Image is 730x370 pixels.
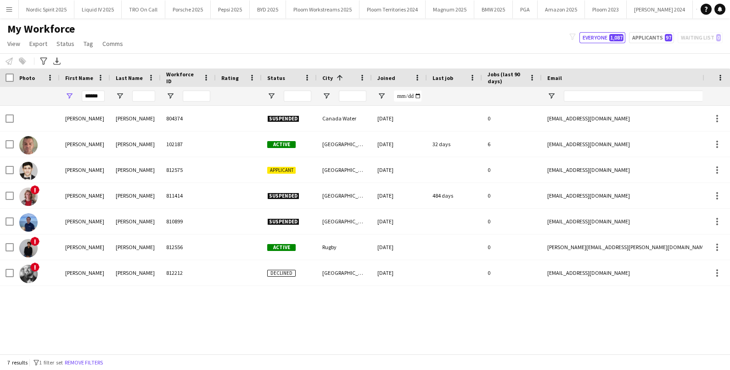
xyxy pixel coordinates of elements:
[372,183,427,208] div: [DATE]
[116,74,143,81] span: Last Name
[372,209,427,234] div: [DATE]
[317,106,372,131] div: Canada Water
[84,40,93,48] span: Tag
[99,38,127,50] a: Comms
[65,74,93,81] span: First Name
[482,234,542,260] div: 0
[161,157,216,182] div: 812575
[427,131,482,157] div: 32 days
[547,92,556,100] button: Open Filter Menu
[183,91,210,102] input: Workforce ID Filter Input
[19,162,38,180] img: Oliver Shalson
[322,74,333,81] span: City
[63,358,105,368] button: Remove filters
[102,40,123,48] span: Comms
[60,157,110,182] div: [PERSON_NAME]
[56,40,74,48] span: Status
[39,359,63,366] span: 1 filter set
[322,92,331,100] button: Open Filter Menu
[165,0,211,18] button: Porsche 2025
[488,71,525,85] span: Jobs (last 90 days)
[65,92,73,100] button: Open Filter Menu
[161,209,216,234] div: 810899
[29,40,47,48] span: Export
[60,260,110,285] div: [PERSON_NAME]
[166,71,199,85] span: Workforce ID
[26,38,51,50] a: Export
[284,91,311,102] input: Status Filter Input
[542,131,725,157] div: [EMAIL_ADDRESS][DOMAIN_NAME]
[110,209,161,234] div: [PERSON_NAME]
[19,265,38,283] img: Oliver Lewis
[538,0,585,18] button: Amazon 2025
[51,56,62,67] app-action-btn: Export XLSX
[60,234,110,260] div: [PERSON_NAME]
[427,183,482,208] div: 484 days
[482,157,542,182] div: 0
[267,92,275,100] button: Open Filter Menu
[30,237,39,246] span: !
[19,213,38,232] img: Oliver Murray
[585,0,627,18] button: Ploom 2023
[513,0,538,18] button: PGA
[267,74,285,81] span: Status
[665,34,672,41] span: 97
[110,234,161,260] div: [PERSON_NAME]
[30,262,39,272] span: !
[542,157,725,182] div: [EMAIL_ADDRESS][DOMAIN_NAME]
[110,260,161,285] div: [PERSON_NAME]
[110,157,161,182] div: [PERSON_NAME]
[74,0,122,18] button: Liquid IV 2025
[122,0,165,18] button: TRO On Call
[53,38,78,50] a: Status
[432,74,453,81] span: Last job
[339,91,366,102] input: City Filter Input
[221,74,239,81] span: Rating
[317,234,372,260] div: Rugby
[629,32,674,43] button: Applicants97
[60,183,110,208] div: [PERSON_NAME]
[372,106,427,131] div: [DATE]
[542,209,725,234] div: [EMAIL_ADDRESS][DOMAIN_NAME]
[579,32,625,43] button: Everyone1,087
[372,157,427,182] div: [DATE]
[161,183,216,208] div: 811414
[317,209,372,234] div: [GEOGRAPHIC_DATA]
[372,234,427,260] div: [DATE]
[542,234,725,260] div: [PERSON_NAME][EMAIL_ADDRESS][PERSON_NAME][DOMAIN_NAME]
[267,218,299,225] span: Suspended
[317,131,372,157] div: [GEOGRAPHIC_DATA]
[161,260,216,285] div: 812212
[60,209,110,234] div: [PERSON_NAME]
[161,131,216,157] div: 102187
[482,260,542,285] div: 0
[394,91,421,102] input: Joined Filter Input
[116,92,124,100] button: Open Filter Menu
[474,0,513,18] button: BMW 2025
[38,56,49,67] app-action-btn: Advanced filters
[82,91,105,102] input: First Name Filter Input
[372,131,427,157] div: [DATE]
[286,0,359,18] button: Ploom Workstreams 2025
[19,74,35,81] span: Photo
[317,183,372,208] div: [GEOGRAPHIC_DATA]
[542,183,725,208] div: [EMAIL_ADDRESS][DOMAIN_NAME]
[250,0,286,18] button: BYD 2025
[80,38,97,50] a: Tag
[60,131,110,157] div: [PERSON_NAME]
[30,185,39,194] span: !
[267,115,299,122] span: Suspended
[19,0,74,18] button: Nordic Spirit 2025
[267,167,296,174] span: Applicant
[372,260,427,285] div: [DATE]
[482,209,542,234] div: 0
[4,38,24,50] a: View
[7,22,75,36] span: My Workforce
[267,244,296,251] span: Active
[482,106,542,131] div: 0
[377,74,395,81] span: Joined
[267,193,299,199] span: Suspended
[317,260,372,285] div: [GEOGRAPHIC_DATA]
[161,234,216,260] div: 812556
[110,106,161,131] div: [PERSON_NAME]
